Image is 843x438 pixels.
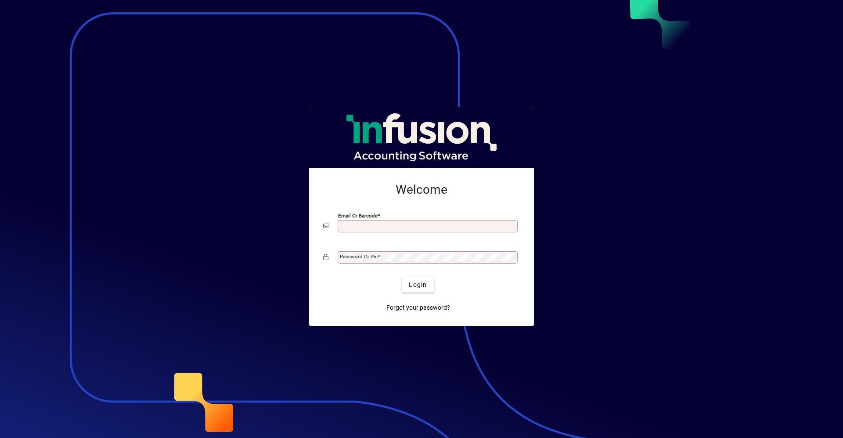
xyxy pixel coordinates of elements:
[386,303,450,312] span: Forgot your password?
[323,182,520,197] h2: Welcome
[340,253,378,260] mat-label: Password or Pin
[402,277,434,293] button: Login
[338,213,378,219] mat-label: Email or Barcode
[409,280,427,290] span: Login
[383,300,454,315] a: Forgot your password?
